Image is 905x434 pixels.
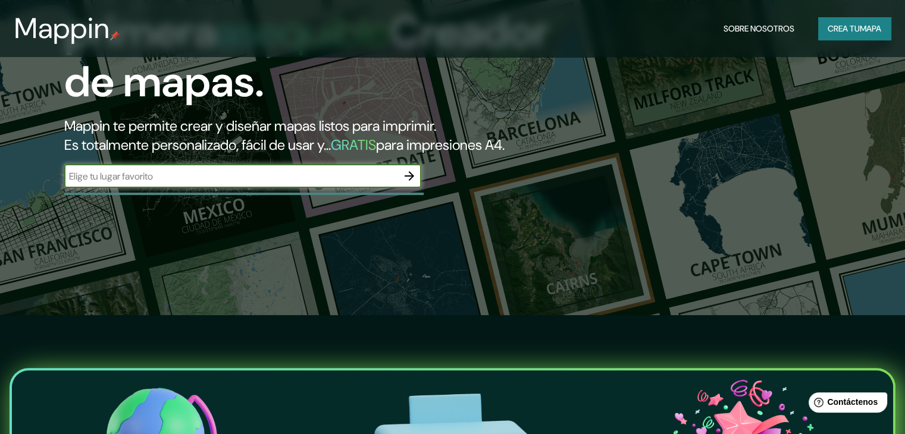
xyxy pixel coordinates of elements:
input: Elige tu lugar favorito [64,169,397,183]
font: Mappin [14,10,110,47]
font: Sobre nosotros [724,23,794,34]
font: mapa [860,23,881,34]
button: Sobre nosotros [719,17,799,40]
font: Es totalmente personalizado, fácil de usar y... [64,136,331,154]
img: pin de mapeo [110,31,120,40]
font: Crea tu [828,23,860,34]
font: GRATIS [331,136,376,154]
iframe: Lanzador de widgets de ayuda [799,388,892,421]
button: Crea tumapa [818,17,891,40]
font: para impresiones A4. [376,136,505,154]
font: Mappin te permite crear y diseñar mapas listos para imprimir. [64,117,436,135]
